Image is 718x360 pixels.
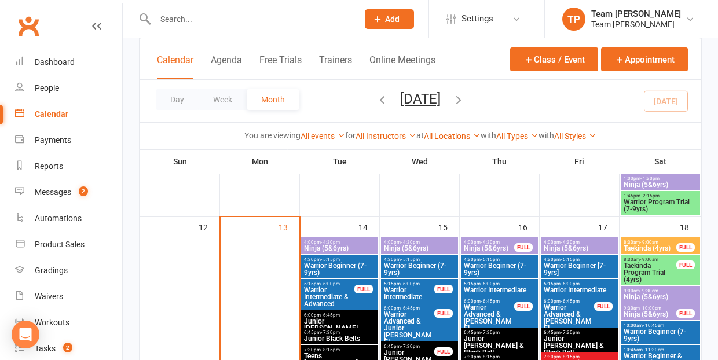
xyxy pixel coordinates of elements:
span: - 10:45am [643,323,664,328]
a: Dashboard [15,49,122,75]
span: Add [385,14,400,24]
span: - 7:30pm [321,330,340,335]
span: 2 [63,343,72,352]
span: 6:00pm [303,313,376,318]
a: Reports [15,153,122,179]
span: - 5:15pm [561,257,580,262]
strong: with [538,131,554,140]
div: Team [PERSON_NAME] [591,19,681,30]
div: Dashboard [35,57,75,67]
span: 9:30am [623,306,677,311]
span: - 7:30pm [481,330,500,335]
span: - 6:45pm [561,299,580,304]
span: - 5:15pm [401,257,420,262]
a: Gradings [15,258,122,284]
span: Warrior Intermediate [543,286,616,293]
span: - 5:15pm [321,257,340,262]
div: FULL [434,309,453,318]
span: 8:30am [623,240,677,245]
span: Ninja (5&6yrs) [303,245,376,252]
span: Junior [PERSON_NAME] [303,318,376,332]
span: - 6:45pm [321,313,340,318]
span: 7:30pm [543,354,616,359]
span: Ninja (5&6yrs) [623,311,677,318]
div: FULL [514,243,533,252]
span: 5:15pm [303,281,355,286]
button: Appointment [601,47,688,71]
span: - 6:45pm [481,299,500,304]
span: Warrior Beginner (7-9yrs) [463,262,536,276]
span: 2 [79,186,88,196]
button: Agenda [211,54,242,79]
span: - 1:30pm [640,176,660,181]
a: All Styles [554,131,596,141]
a: Payments [15,127,122,153]
span: - 2:15pm [640,193,660,199]
div: Workouts [35,318,69,327]
span: - 7:30pm [561,330,580,335]
span: - 4:30pm [321,240,340,245]
span: Ninja (5&6yrs) [623,293,698,300]
input: Search... [152,11,350,27]
span: - 10:00am [640,306,661,311]
a: Clubworx [14,12,43,41]
span: Warrior Advanced & Junior [PERSON_NAME] [383,311,435,346]
span: - 6:45pm [401,306,420,311]
div: 15 [438,217,459,236]
span: 6:00pm [383,306,435,311]
span: - 4:30pm [561,240,580,245]
div: Tasks [35,344,56,353]
span: Ninja (5&6yrs) [463,245,515,252]
div: 17 [598,217,619,236]
div: Open Intercom Messenger [12,321,39,348]
span: Warrior Beginner (7-9yrs) [303,262,376,276]
span: 7:30pm [463,354,536,359]
span: 4:00pm [383,240,456,245]
div: Messages [35,188,71,197]
span: 6:00pm [543,299,595,304]
div: Reports [35,161,63,171]
button: Free Trials [259,54,302,79]
button: Day [156,89,199,110]
span: Junior [PERSON_NAME] & Black Belt [543,335,616,356]
th: Sun [140,149,220,174]
a: Waivers [15,284,122,310]
span: 5:15pm [463,281,536,286]
button: Month [247,89,299,110]
a: Automations [15,205,122,232]
div: Automations [35,214,82,223]
span: - 4:30pm [481,240,500,245]
span: - 4:30pm [401,240,420,245]
a: Messages 2 [15,179,122,205]
div: FULL [676,309,695,318]
span: Ninja (5&6yrs) [543,245,616,252]
div: 12 [199,217,219,236]
span: - 8:15pm [481,354,500,359]
a: All Instructors [356,131,416,141]
a: All Types [496,131,538,141]
span: - 11:30am [643,347,664,352]
span: Settings [461,6,493,32]
span: Junior [PERSON_NAME] & Black Belt [463,335,536,356]
span: - 6:00pm [561,281,580,286]
span: Warrior Beginner (7-9yrs) [623,328,698,342]
span: Ninja (5&6yrs) [623,181,698,188]
button: Trainers [319,54,352,79]
span: Taekinda (4yrs) [623,245,677,252]
div: Payments [35,135,71,145]
div: FULL [354,285,373,293]
span: - 9:30am [640,288,658,293]
div: TP [562,8,585,31]
span: 4:30pm [463,257,536,262]
th: Tue [300,149,380,174]
a: People [15,75,122,101]
th: Sat [620,149,701,174]
button: Class / Event [510,47,598,71]
span: 6:45pm [383,344,435,349]
button: Add [365,9,414,29]
span: Warrior Intermediate & Advanced [303,286,355,307]
span: - 9:00am [640,240,658,245]
button: [DATE] [400,91,441,107]
span: 4:00pm [303,240,376,245]
span: - 8:15pm [561,354,580,359]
